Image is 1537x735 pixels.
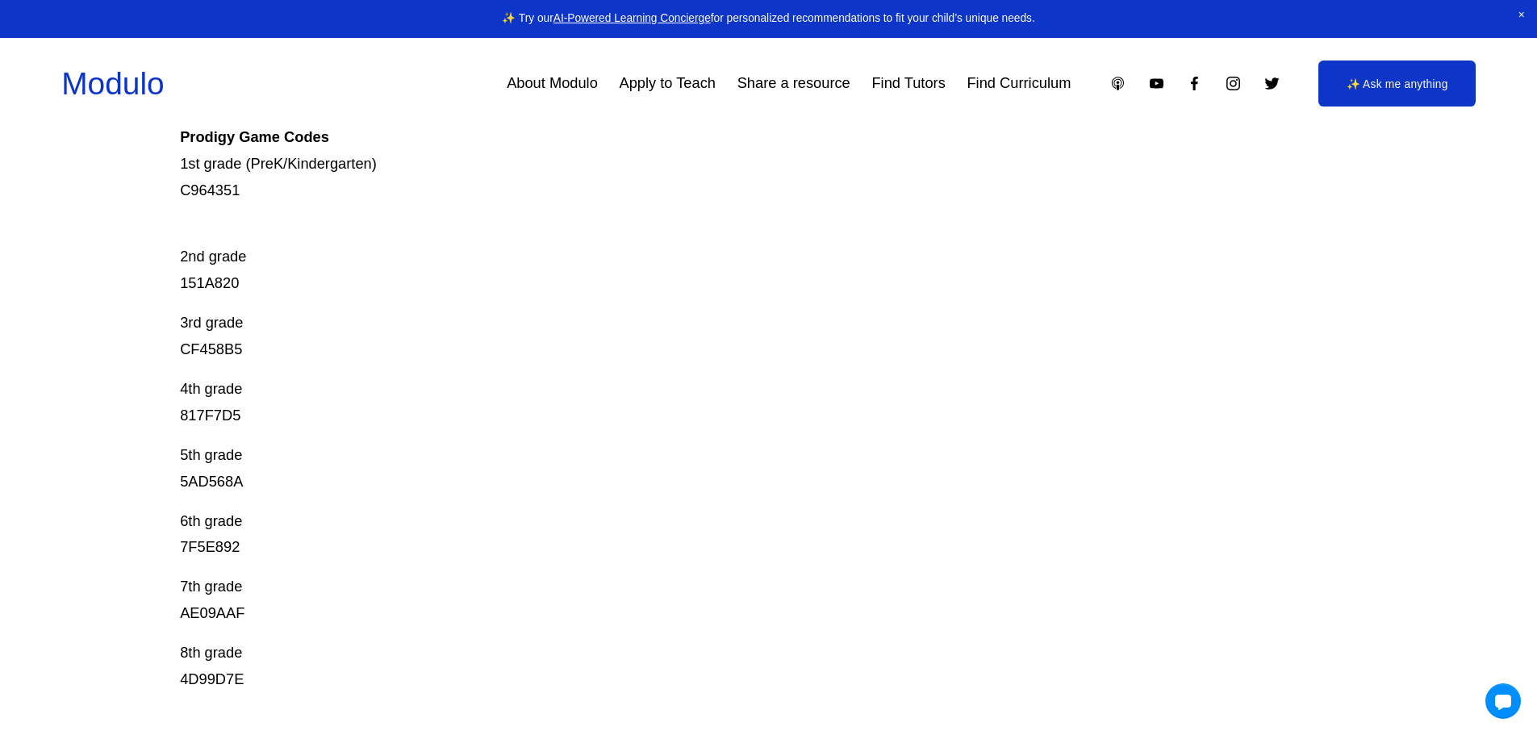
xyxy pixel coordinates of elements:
[967,69,1071,98] a: Find Curriculum
[180,376,1238,429] p: 4th grade 817F7D5
[180,217,1238,297] p: 2nd grade 151A820
[1148,75,1165,92] a: YouTube
[1318,61,1476,106] a: ✨ Ask me anything
[1109,75,1126,92] a: Apple Podcasts
[180,128,329,145] strong: Prodigy Game Codes
[180,640,1238,693] p: 8th grade 4D99D7E
[553,12,711,24] a: AI-Powered Learning Concierge
[507,69,598,98] a: About Modulo
[871,69,945,98] a: Find Tutors
[620,69,716,98] a: Apply to Teach
[1225,75,1242,92] a: Instagram
[737,69,850,98] a: Share a resource
[180,574,1238,627] p: 7th grade AE09AAF
[1186,75,1203,92] a: Facebook
[61,66,164,101] a: Modulo
[180,442,1238,495] p: 5th grade 5AD568A
[180,310,1238,363] p: 3rd grade CF458B5
[1263,75,1280,92] a: Twitter
[180,508,1238,562] p: 6th grade 7F5E892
